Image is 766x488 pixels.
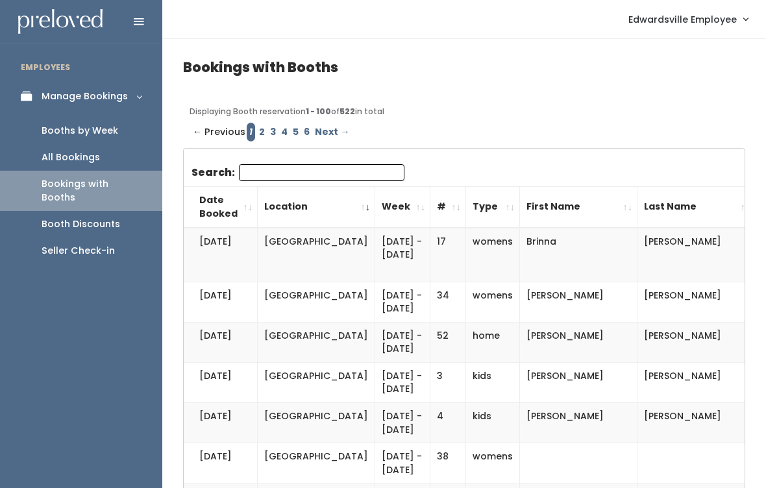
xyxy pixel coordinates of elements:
[466,403,520,443] td: kids
[258,186,375,228] th: Location: activate to sort column ascending
[520,403,637,443] td: [PERSON_NAME]
[375,403,430,443] td: [DATE] - [DATE]
[184,322,258,362] td: [DATE]
[239,164,404,181] input: Search:
[375,443,430,483] td: [DATE] - [DATE]
[466,228,520,282] td: womens
[42,124,118,138] div: Booths by Week
[191,164,404,181] label: Search:
[520,362,637,402] td: [PERSON_NAME]
[520,322,637,362] td: [PERSON_NAME]
[290,123,301,141] a: Page 5
[637,322,755,362] td: [PERSON_NAME]
[340,106,355,117] b: 522
[301,123,312,141] a: Page 6
[190,123,739,141] div: Pagination
[375,228,430,282] td: [DATE] - [DATE]
[430,186,466,228] th: #: activate to sort column ascending
[637,362,755,402] td: [PERSON_NAME]
[258,443,375,483] td: [GEOGRAPHIC_DATA]
[466,282,520,322] td: womens
[637,186,755,228] th: Last Name: activate to sort column ascending
[430,362,466,402] td: 3
[258,403,375,443] td: [GEOGRAPHIC_DATA]
[466,322,520,362] td: home
[312,123,352,141] a: Next →
[520,228,637,282] td: Brinna
[520,282,637,322] td: [PERSON_NAME]
[42,177,142,204] div: Bookings with Booths
[520,186,637,228] th: First Name: activate to sort column ascending
[267,123,278,141] a: Page 3
[42,217,120,231] div: Booth Discounts
[375,186,430,228] th: Week: activate to sort column ascending
[637,282,755,322] td: [PERSON_NAME]
[184,186,258,228] th: Date Booked: activate to sort column ascending
[183,60,745,75] h4: Bookings with Booths
[184,228,258,282] td: [DATE]
[430,403,466,443] td: 4
[637,403,755,443] td: [PERSON_NAME]
[430,443,466,483] td: 38
[466,362,520,402] td: kids
[42,244,115,258] div: Seller Check-in
[258,322,375,362] td: [GEOGRAPHIC_DATA]
[184,282,258,322] td: [DATE]
[258,362,375,402] td: [GEOGRAPHIC_DATA]
[190,106,739,117] div: Displaying Booth reservation of in total
[615,5,761,33] a: Edwardsville Employee
[256,123,267,141] a: Page 2
[278,123,290,141] a: Page 4
[258,282,375,322] td: [GEOGRAPHIC_DATA]
[430,282,466,322] td: 34
[306,106,331,117] b: 1 - 100
[628,12,737,27] span: Edwardsville Employee
[466,186,520,228] th: Type: activate to sort column ascending
[42,90,128,103] div: Manage Bookings
[247,123,255,141] em: Page 1
[193,123,245,141] span: ← Previous
[184,403,258,443] td: [DATE]
[466,443,520,483] td: womens
[375,322,430,362] td: [DATE] - [DATE]
[430,228,466,282] td: 17
[184,362,258,402] td: [DATE]
[375,282,430,322] td: [DATE] - [DATE]
[637,228,755,282] td: [PERSON_NAME]
[184,443,258,483] td: [DATE]
[42,151,100,164] div: All Bookings
[18,9,103,34] img: preloved logo
[375,362,430,402] td: [DATE] - [DATE]
[430,322,466,362] td: 52
[258,228,375,282] td: [GEOGRAPHIC_DATA]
